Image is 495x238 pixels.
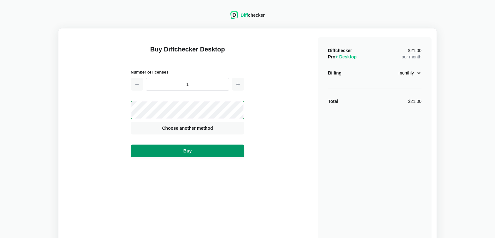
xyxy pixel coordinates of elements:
img: Diffchecker logo [230,11,238,19]
h2: Number of licenses [131,69,244,75]
a: Diffchecker logoDiffchecker [230,15,265,20]
strong: Total [328,99,338,104]
div: $21.00 [408,98,421,104]
span: Buy [182,148,193,154]
span: Pro [328,54,357,59]
h1: Buy Diffchecker Desktop [131,45,244,61]
span: $21.00 [408,48,421,53]
button: Buy [131,145,244,157]
span: + Desktop [335,54,356,59]
span: Choose another method [161,125,214,131]
span: Diffchecker [328,48,352,53]
div: per month [402,47,421,60]
input: 1 [146,78,229,91]
span: Diff [241,13,248,18]
div: Billing [328,70,342,76]
div: checker [241,12,265,18]
button: Choose another method [131,122,244,134]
